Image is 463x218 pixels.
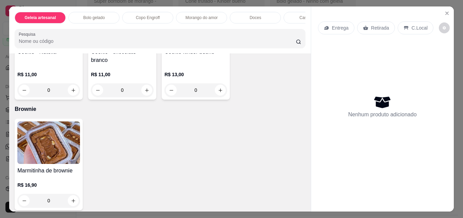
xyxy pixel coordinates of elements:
p: Morango do amor [186,15,218,20]
button: decrease-product-quantity [439,22,450,33]
p: R$ 11,00 [91,71,154,78]
p: Copo Engroff [136,15,160,20]
p: Bolo gelado [83,15,105,20]
button: decrease-product-quantity [92,85,103,96]
p: Caseirinho [300,15,319,20]
button: decrease-product-quantity [166,85,177,96]
button: decrease-product-quantity [19,195,30,206]
p: Brownie [15,105,305,113]
button: increase-product-quantity [141,85,152,96]
h4: Cookie - chocolate branco [91,48,154,64]
p: C.Local [412,24,428,31]
button: decrease-product-quantity [19,85,30,96]
h4: Marmitinha de brownie [17,167,80,175]
button: increase-product-quantity [68,85,79,96]
p: R$ 11,00 [17,71,80,78]
p: Entrega [332,24,349,31]
p: Geleia artesanal [25,15,56,20]
input: Pesquisa [19,38,296,45]
label: Pesquisa [19,31,38,37]
button: Close [442,8,452,19]
p: Retirada [371,24,389,31]
p: R$ 16,90 [17,182,80,188]
button: increase-product-quantity [215,85,226,96]
p: Nenhum produto adicionado [348,111,417,119]
p: R$ 13,00 [164,71,227,78]
img: product-image [17,121,80,164]
p: Doces [250,15,261,20]
button: increase-product-quantity [68,195,79,206]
